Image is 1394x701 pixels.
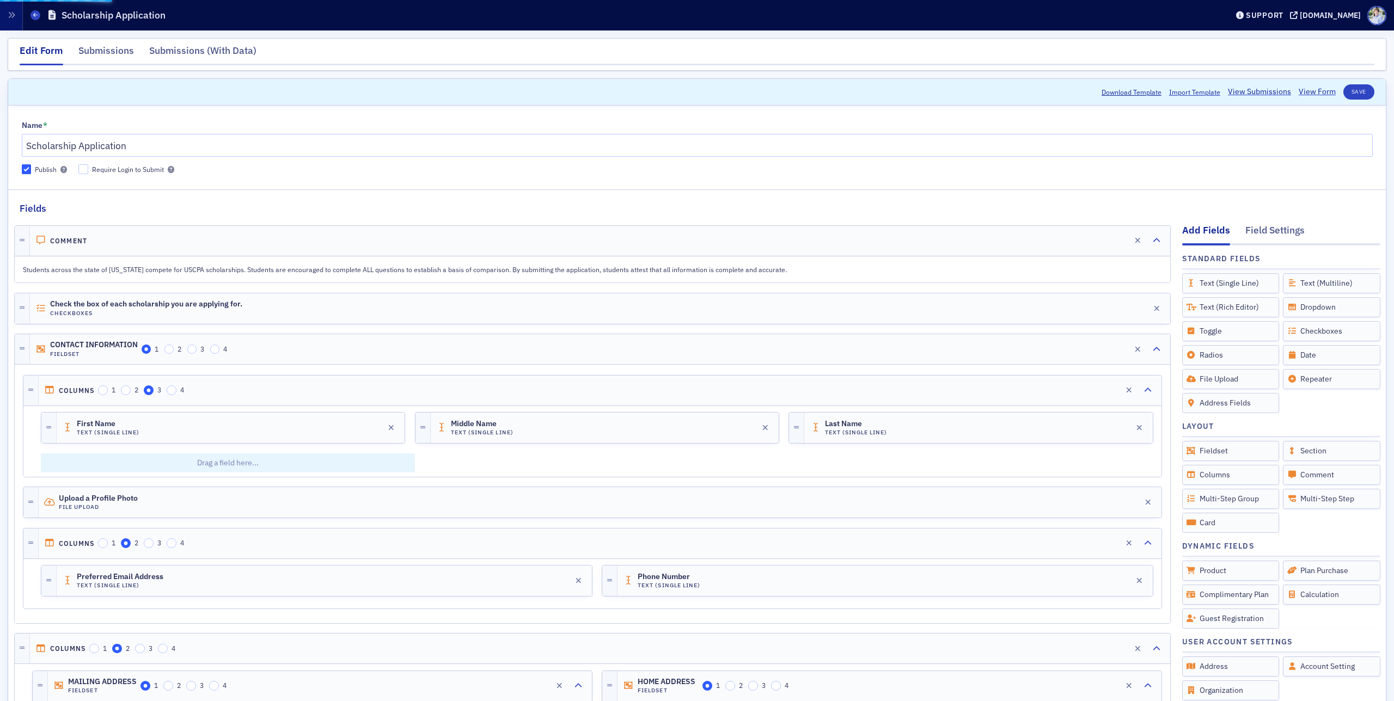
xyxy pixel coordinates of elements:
[1283,345,1380,365] div: Date
[1182,636,1293,648] h4: User Account Settings
[1182,465,1280,485] div: Columns
[771,681,781,691] input: 4
[50,350,138,358] h4: Fieldset
[1182,321,1280,341] div: Toggle
[164,345,174,354] input: 2
[140,681,150,691] input: 1
[825,429,888,436] h4: Text (Single Line)
[200,681,204,690] span: 3
[1246,10,1283,20] div: Support
[451,420,512,428] span: Middle Name
[157,385,161,394] span: 3
[1182,223,1230,245] div: Add Fields
[154,681,158,690] span: 1
[92,165,164,174] div: Require Login to Submit
[77,573,163,581] span: Preferred Email Address
[98,385,108,395] input: 1
[180,538,184,547] span: 4
[1245,223,1305,243] div: Field Settings
[149,44,256,64] div: Submissions (With Data)
[1182,369,1280,389] div: File Upload
[77,429,139,436] h4: Text (Single Line)
[716,681,720,690] span: 1
[1182,345,1280,365] div: Radios
[1182,608,1280,629] div: Guest Registration
[1228,86,1291,97] a: View Submissions
[167,538,176,548] input: 4
[1283,489,1380,509] div: Multi-Step Step
[59,503,138,511] h4: File Upload
[22,121,42,131] div: Name
[1283,656,1380,677] div: Account Setting
[1182,680,1280,700] div: Organization
[78,164,88,174] input: Require Login to Submit
[702,681,712,691] input: 1
[209,681,219,691] input: 4
[1182,253,1261,265] h4: Standard Fields
[15,257,1170,282] div: Students across the state of [US_STATE] compete for USCPA scholarships. Students are encouraged t...
[43,121,47,129] abbr: This field is required
[112,644,122,654] input: 2
[178,345,181,353] span: 2
[1283,369,1380,389] div: Repeater
[1283,273,1380,293] div: Text (Multiline)
[50,300,242,309] span: Check the box of each scholarship you are applying for.
[187,345,197,354] input: 3
[180,385,184,394] span: 4
[134,385,138,394] span: 2
[59,539,95,548] h4: Columns
[785,681,788,690] span: 4
[50,341,138,349] span: CONTACT INFORMATION
[1367,6,1386,25] span: Profile
[155,345,158,353] span: 1
[223,681,227,690] span: 4
[186,681,196,691] input: 3
[210,345,220,354] input: 4
[50,310,242,317] h4: Checkboxes
[144,385,154,395] input: 3
[725,681,735,691] input: 2
[45,453,411,472] p: Drag a field here...
[825,420,886,428] span: Last Name
[1182,561,1280,581] div: Product
[167,385,176,395] input: 4
[68,678,137,686] span: MAILING ADDRESS
[1182,297,1280,317] div: Text (Rich Editor)
[1290,11,1365,19] button: [DOMAIN_NAME]
[451,429,513,436] h4: Text (Single Line)
[1283,321,1380,341] div: Checkboxes
[50,237,88,245] h4: Comment
[77,582,163,589] h4: Text (Single Line)
[103,644,107,653] span: 1
[78,44,134,64] div: Submissions
[200,345,204,353] span: 3
[50,644,86,653] h4: Columns
[1299,86,1336,97] a: View Form
[77,420,138,428] span: First Name
[1343,84,1374,100] button: Save
[35,165,57,174] div: Publish
[59,386,95,395] h4: Columns
[1300,10,1361,20] div: [DOMAIN_NAME]
[638,678,699,686] span: HOME ADDRESS
[1283,441,1380,461] div: Section
[149,644,152,653] span: 3
[1283,585,1380,605] div: Calculation
[22,164,32,174] input: Publish
[1182,393,1280,413] div: Address Fields
[1283,465,1380,485] div: Comment
[62,9,166,22] h1: Scholarship Application
[638,582,700,589] h4: Text (Single Line)
[157,538,161,547] span: 3
[177,681,181,690] span: 2
[134,538,138,547] span: 2
[1182,421,1214,432] h4: Layout
[1182,656,1280,677] div: Address
[223,345,227,353] span: 4
[1169,87,1220,97] span: Import Template
[20,44,63,65] div: Edit Form
[121,385,131,395] input: 2
[121,538,131,548] input: 2
[1182,273,1280,293] div: Text (Single Line)
[1182,489,1280,509] div: Multi-Step Group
